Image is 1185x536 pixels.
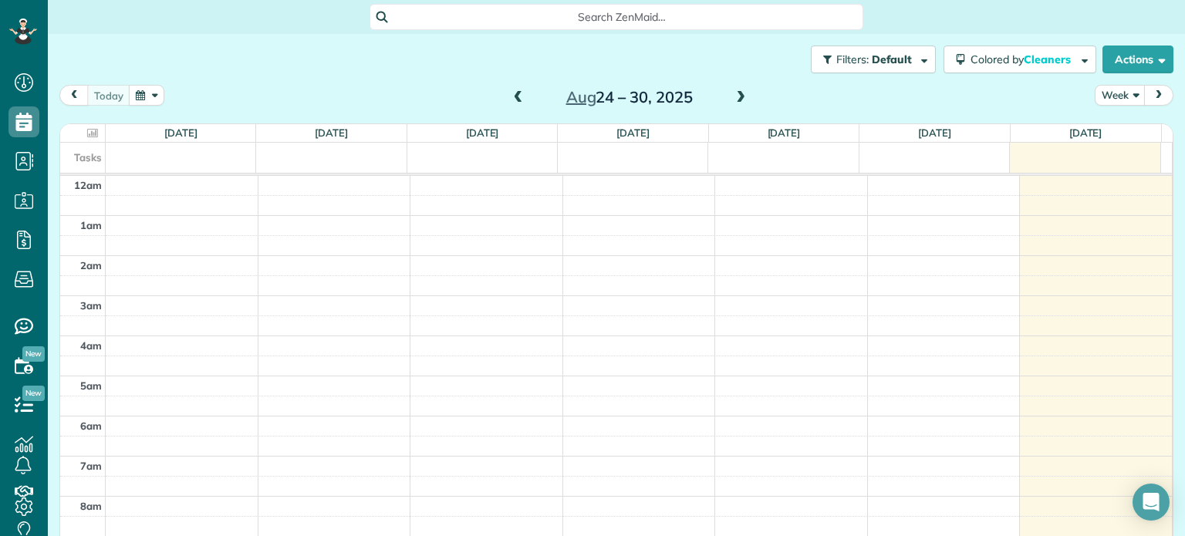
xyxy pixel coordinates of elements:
button: today [87,85,130,106]
span: 5am [80,379,102,392]
span: 2am [80,259,102,271]
span: Cleaners [1024,52,1073,66]
a: [DATE] [768,126,801,139]
button: prev [59,85,89,106]
span: 7am [80,460,102,472]
button: Filters: Default [811,46,936,73]
button: Week [1095,85,1146,106]
span: Tasks [74,151,102,163]
h2: 24 – 30, 2025 [533,89,726,106]
button: Colored byCleaners [944,46,1096,73]
span: 1am [80,219,102,231]
div: Open Intercom Messenger [1133,484,1170,521]
button: next [1144,85,1173,106]
a: Filters: Default [803,46,936,73]
span: 12am [74,179,102,191]
span: 8am [80,500,102,512]
span: 3am [80,299,102,312]
button: Actions [1102,46,1173,73]
span: Aug [566,87,596,106]
span: 6am [80,420,102,432]
a: [DATE] [1069,126,1102,139]
span: New [22,386,45,401]
a: [DATE] [616,126,650,139]
span: New [22,346,45,362]
a: [DATE] [918,126,951,139]
a: [DATE] [315,126,348,139]
span: Default [872,52,913,66]
span: 4am [80,339,102,352]
span: Filters: [836,52,869,66]
span: Colored by [971,52,1076,66]
a: [DATE] [164,126,197,139]
a: [DATE] [466,126,499,139]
